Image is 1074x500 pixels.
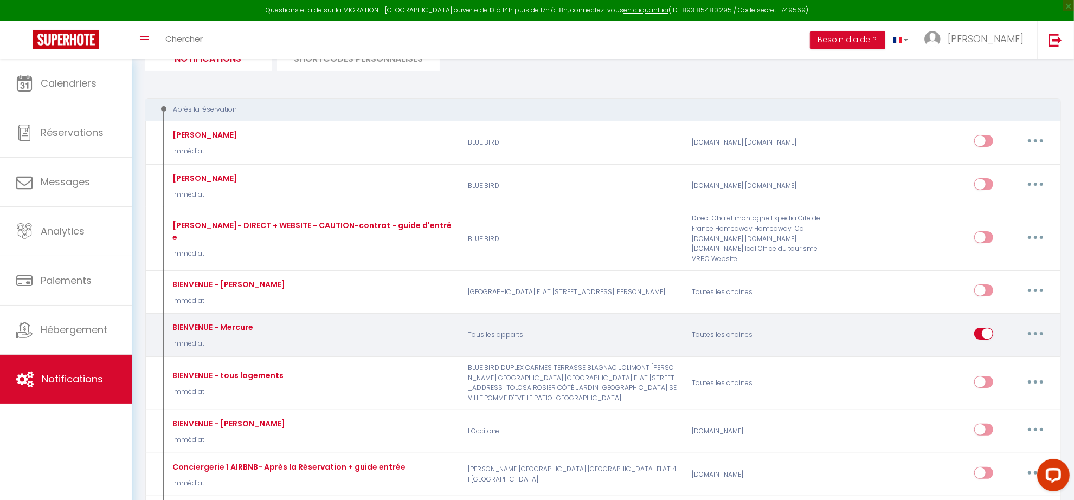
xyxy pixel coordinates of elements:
div: Domaine [56,64,83,71]
div: [PERSON_NAME] [170,172,237,184]
span: Analytics [41,224,85,238]
p: Immédiat [170,296,285,306]
p: Tous les apparts [461,320,685,351]
p: Immédiat [170,339,253,349]
div: Mots-clés [135,64,166,71]
p: L'Occitane [461,415,685,447]
div: BIENVENUE - Mercure [170,321,253,333]
p: BLUE BIRD [461,170,685,202]
p: [GEOGRAPHIC_DATA] FLAT [STREET_ADDRESS][PERSON_NAME] [461,276,685,308]
span: Notifications [42,372,103,386]
img: website_grey.svg [17,28,26,37]
p: Immédiat [170,249,454,259]
a: en cliquant ici [623,5,668,15]
div: Toutes les chaines [685,276,834,308]
span: Chercher [165,33,203,44]
span: Messages [41,175,90,189]
img: tab_domain_overview_orange.svg [44,63,53,72]
span: Paiements [41,274,92,287]
div: Domaine: [DOMAIN_NAME] [28,28,123,37]
p: BLUE BIRD DUPLEX CARMES TERRASSE BLAGNAC JOLIMONT [PERSON_NAME][GEOGRAPHIC_DATA] [GEOGRAPHIC_DATA... [461,363,685,404]
div: Conciergerie 1 AIRBNB- Après la Réservation + guide entrée [170,461,406,473]
div: BIENVENUE - tous logements [170,369,284,381]
a: ... [PERSON_NAME] [916,21,1037,59]
div: BIENVENUE - [PERSON_NAME] [170,278,285,290]
div: [DOMAIN_NAME] [DOMAIN_NAME] [685,170,834,202]
p: [PERSON_NAME][GEOGRAPHIC_DATA] [GEOGRAPHIC_DATA] FLAT 41 [GEOGRAPHIC_DATA] [461,459,685,490]
button: Besoin d'aide ? [810,31,885,49]
p: Immédiat [170,190,237,200]
div: [DOMAIN_NAME] [DOMAIN_NAME] [685,127,834,158]
div: [DOMAIN_NAME] [685,459,834,490]
img: tab_keywords_by_traffic_grey.svg [123,63,132,72]
div: [PERSON_NAME]- DIRECT + WEBSITE - CAUTION-contrat - guide d'entrée [170,219,454,243]
div: Direct Chalet montagne Expedia Gite de France Homeaway Homeaway iCal [DOMAIN_NAME] [DOMAIN_NAME] ... [685,213,834,264]
div: Toutes les chaines [685,320,834,351]
span: Réservations [41,126,104,139]
p: Immédiat [170,435,285,445]
img: Super Booking [33,30,99,49]
p: Immédiat [170,146,237,157]
img: ... [924,31,941,47]
img: logout [1049,33,1062,47]
p: BLUE BIRD [461,213,685,264]
span: [PERSON_NAME] [948,32,1024,46]
span: Hébergement [41,323,107,336]
div: v 4.0.24 [30,17,53,26]
p: Immédiat [170,387,284,397]
span: Calendriers [41,76,97,90]
iframe: LiveChat chat widget [1028,454,1074,500]
p: Immédiat [170,478,406,489]
p: BLUE BIRD [461,127,685,158]
div: [PERSON_NAME] [170,129,237,141]
div: [DOMAIN_NAME] [685,415,834,447]
div: Après la réservation [155,105,1033,115]
a: Chercher [157,21,211,59]
div: Toutes les chaines [685,363,834,404]
div: BIENVENUE - [PERSON_NAME] [170,418,285,430]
